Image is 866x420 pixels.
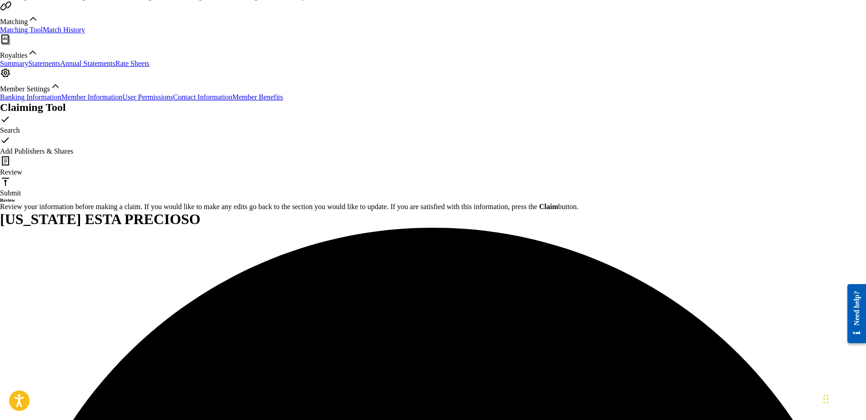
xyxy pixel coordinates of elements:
a: Match History [43,26,85,34]
img: expand [50,80,61,91]
iframe: Resource Center [841,277,866,350]
a: Rate Sheets [115,60,150,67]
img: expand [27,47,38,58]
a: Member Benefits [232,93,283,101]
a: Contact Information [173,93,232,101]
div: Drag [823,385,829,413]
img: expand [28,13,39,24]
a: Member Information [61,93,123,101]
a: User Permissions [122,93,173,101]
iframe: Chat Widget [821,376,866,420]
strong: Claim [539,203,558,210]
a: Statements [28,60,60,67]
a: Annual Statements [60,60,115,67]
